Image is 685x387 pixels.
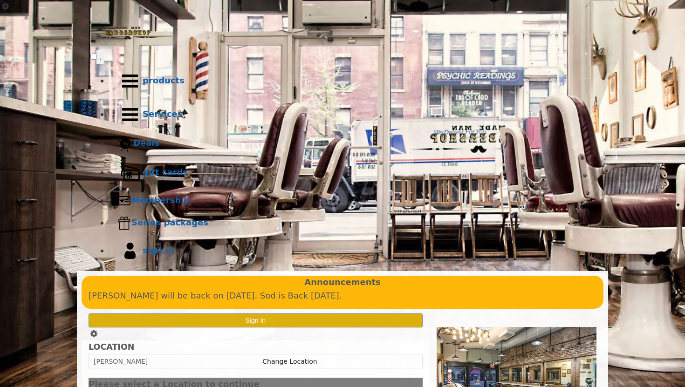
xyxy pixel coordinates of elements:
[109,212,595,234] a: Series packagesSeries packages
[133,138,159,148] b: Deals
[143,167,188,177] b: gift cards
[117,68,143,94] img: Products
[96,50,104,64] button: menu toggle
[89,289,596,303] p: [PERSON_NAME] will be back on [DATE]. Sod is Back [DATE].
[89,313,423,327] button: Sign In
[109,190,595,212] a: MembershipMembership
[262,358,317,365] a: Change Location
[304,276,381,289] b: Announcements
[99,52,102,61] span: .
[117,160,143,185] img: Gift cards
[143,109,183,119] b: Services
[109,131,595,156] a: DealsDeals
[90,54,96,60] input: menu toggle
[109,64,595,98] a: Productsproducts
[117,194,131,208] img: Membership
[117,102,143,127] img: Services
[109,156,595,190] a: Gift cardsgift cards
[109,234,595,268] a: sign insign in
[143,75,185,85] b: products
[117,136,133,152] img: Deals
[109,98,595,131] a: ServicesServices
[143,245,174,255] b: sign in
[131,195,190,205] b: Membership
[89,342,134,352] b: LOCATION
[94,358,148,365] span: [PERSON_NAME]
[131,217,208,227] b: Series packages
[117,238,143,264] img: sign in
[117,216,131,230] img: Series packages
[90,18,165,48] img: Made Man Barbershop logo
